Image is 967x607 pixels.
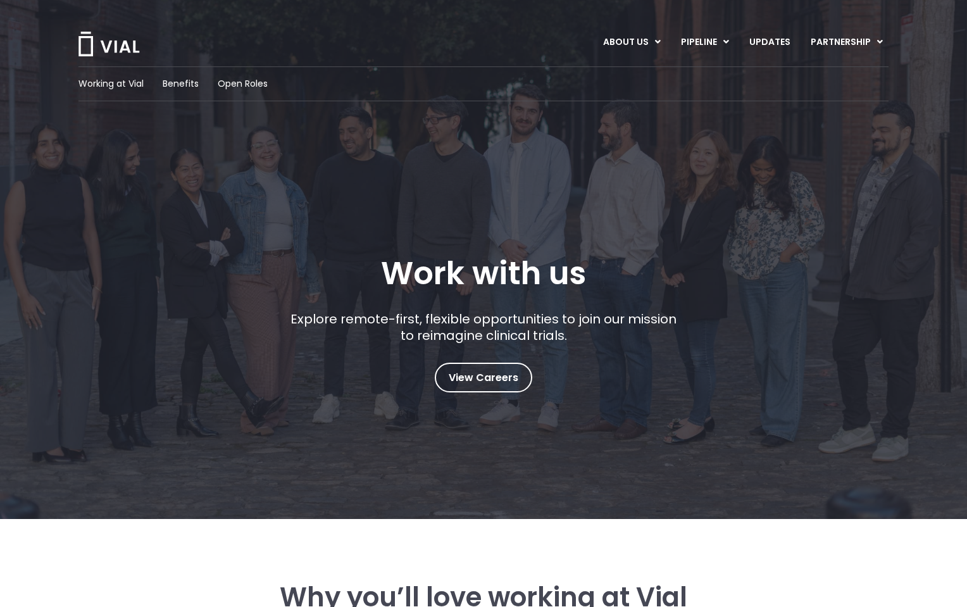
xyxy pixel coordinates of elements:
[163,77,199,91] a: Benefits
[286,311,682,344] p: Explore remote-first, flexible opportunities to join our mission to reimagine clinical trials.
[739,32,800,53] a: UPDATES
[77,32,140,56] img: Vial Logo
[218,77,268,91] a: Open Roles
[449,370,518,386] span: View Careers
[671,32,739,53] a: PIPELINEMenu Toggle
[381,255,586,292] h1: Work with us
[801,32,893,53] a: PARTNERSHIPMenu Toggle
[78,77,144,91] a: Working at Vial
[435,363,532,392] a: View Careers
[593,32,670,53] a: ABOUT USMenu Toggle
